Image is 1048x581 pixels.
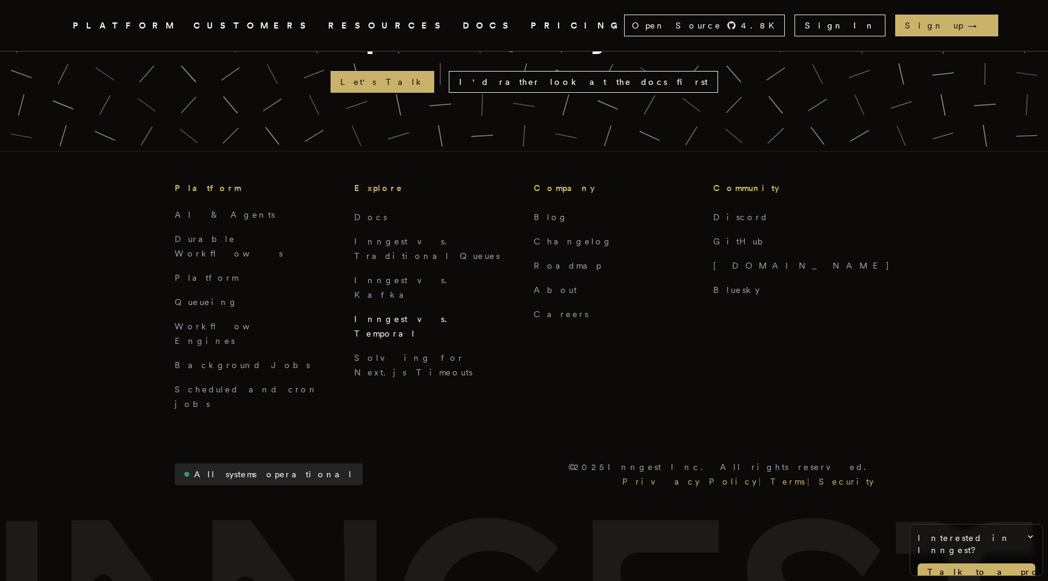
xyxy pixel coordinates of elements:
[568,460,873,474] p: © 2025 Inngest Inc. All rights reserved.
[175,297,238,307] a: Queueing
[193,18,314,33] a: CUSTOMERS
[794,15,885,36] a: Sign In
[534,285,577,295] a: About
[175,321,279,346] a: Workflow Engines
[449,71,718,93] a: I'd rather look at the docs first
[175,360,310,370] a: Background Jobs
[632,19,722,32] span: Open Source
[534,237,613,246] a: Changelog
[354,275,454,300] a: Inngest vs. Kafka
[713,261,890,270] a: [DOMAIN_NAME]
[73,18,179,33] button: PLATFORM
[331,71,434,93] a: Let's Talk
[328,18,448,33] button: RESOURCES
[354,237,500,261] a: Inngest vs. Traditional Queues
[807,474,816,489] div: |
[620,474,759,489] a: Privacy Policy
[534,212,568,222] a: Blog
[175,273,238,283] a: Platform
[968,19,989,32] span: →
[534,181,694,195] h3: Company
[768,474,807,489] a: Terms
[175,463,363,485] a: All systems operational
[713,285,759,295] a: Bluesky
[713,237,771,246] a: GitHub
[534,309,588,319] a: Careers
[895,15,998,36] a: Sign up
[354,353,472,377] a: Solving for Next.js Timeouts
[354,181,514,195] h3: Explore
[816,474,873,489] a: Security
[175,210,275,220] a: AI & Agents
[918,563,1035,580] a: Talk to a product expert
[713,212,768,222] a: Discord
[531,18,624,33] a: PRICING
[175,385,318,409] a: Scheduled and cron jobs
[713,181,873,195] h3: Community
[175,181,335,195] h3: Platform
[759,474,768,489] div: |
[534,261,601,270] a: Roadmap
[175,234,283,258] a: Durable Workflows
[354,314,454,338] a: Inngest vs. Temporal
[918,532,1035,556] span: Interested in Inngest?
[741,19,782,32] span: 4.8 K
[463,18,516,33] a: DOCS
[354,212,387,222] a: Docs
